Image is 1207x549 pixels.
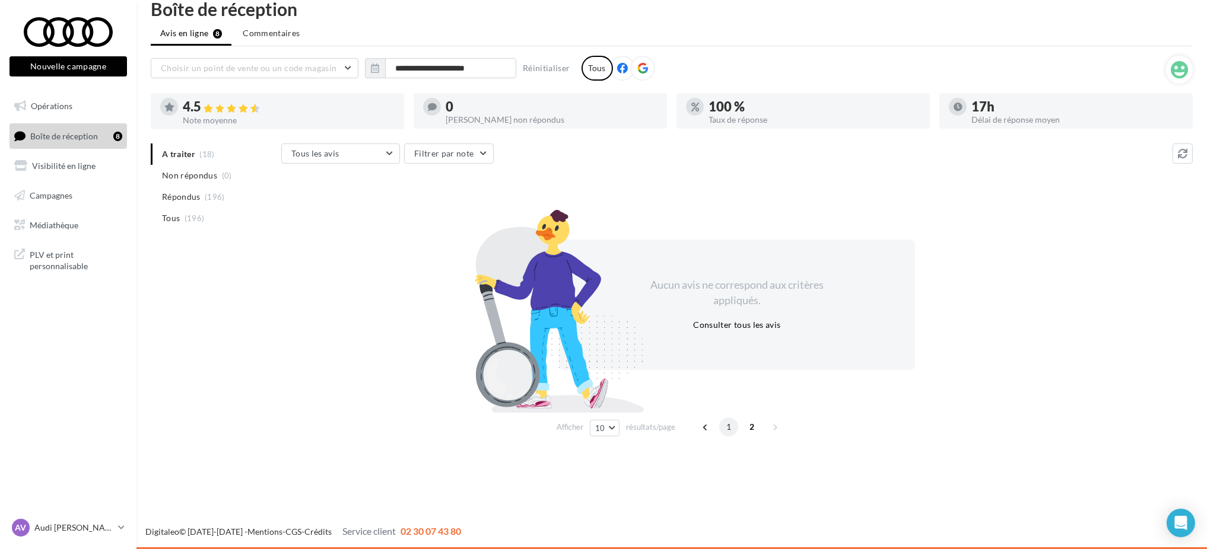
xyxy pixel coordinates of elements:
div: 100 % [709,100,920,113]
a: CGS [285,526,301,537]
p: Audi [PERSON_NAME] [34,522,113,534]
span: Tous [162,212,180,224]
a: AV Audi [PERSON_NAME] [9,516,127,539]
span: 1 [719,417,738,436]
span: Choisir un point de vente ou un code magasin [161,63,336,73]
div: Taux de réponse [709,116,920,124]
div: Aucun avis ne correspond aux critères appliqués. [635,277,839,308]
div: Note moyenne [183,116,395,125]
div: [PERSON_NAME] non répondus [446,116,658,124]
span: Boîte de réception [30,130,98,141]
button: Consulter tous les avis [688,318,785,332]
span: (0) [222,171,232,180]
span: Tous les avis [291,148,339,158]
button: Filtrer par note [404,143,494,164]
a: Mentions [247,526,282,537]
div: 8 [113,132,122,141]
span: Répondus [162,191,201,203]
span: Non répondus [162,170,217,181]
span: AV [15,522,27,534]
span: Opérations [31,101,72,111]
a: Opérations [7,94,129,119]
a: Boîte de réception8 [7,123,129,149]
span: Campagnes [30,190,72,200]
span: 10 [595,423,605,433]
div: 0 [446,100,658,113]
span: Médiathèque [30,219,78,229]
button: 10 [590,420,620,436]
button: Tous les avis [281,143,400,164]
div: Tous [582,56,613,81]
a: PLV et print personnalisable [7,242,129,277]
span: (196) [205,192,225,202]
span: © [DATE]-[DATE] - - - [145,526,461,537]
a: Visibilité en ligne [7,154,129,178]
span: 2 [742,417,761,436]
div: 4.5 [183,100,395,114]
div: Délai de réponse moyen [971,116,1183,124]
button: Choisir un point de vente ou un code magasin [151,58,358,78]
div: Open Intercom Messenger [1167,509,1195,537]
span: Service client [342,525,396,537]
span: (196) [185,213,205,223]
span: Commentaires [243,27,300,39]
div: 17h [971,100,1183,113]
a: Crédits [304,526,332,537]
a: Digitaleo [145,526,179,537]
a: Médiathèque [7,213,129,238]
button: Nouvelle campagne [9,56,127,76]
span: PLV et print personnalisable [30,247,122,272]
span: Afficher [557,422,583,433]
span: Visibilité en ligne [32,161,96,171]
span: résultats/page [626,422,675,433]
a: Campagnes [7,183,129,208]
button: Réinitialiser [518,61,575,75]
span: 02 30 07 43 80 [401,525,461,537]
